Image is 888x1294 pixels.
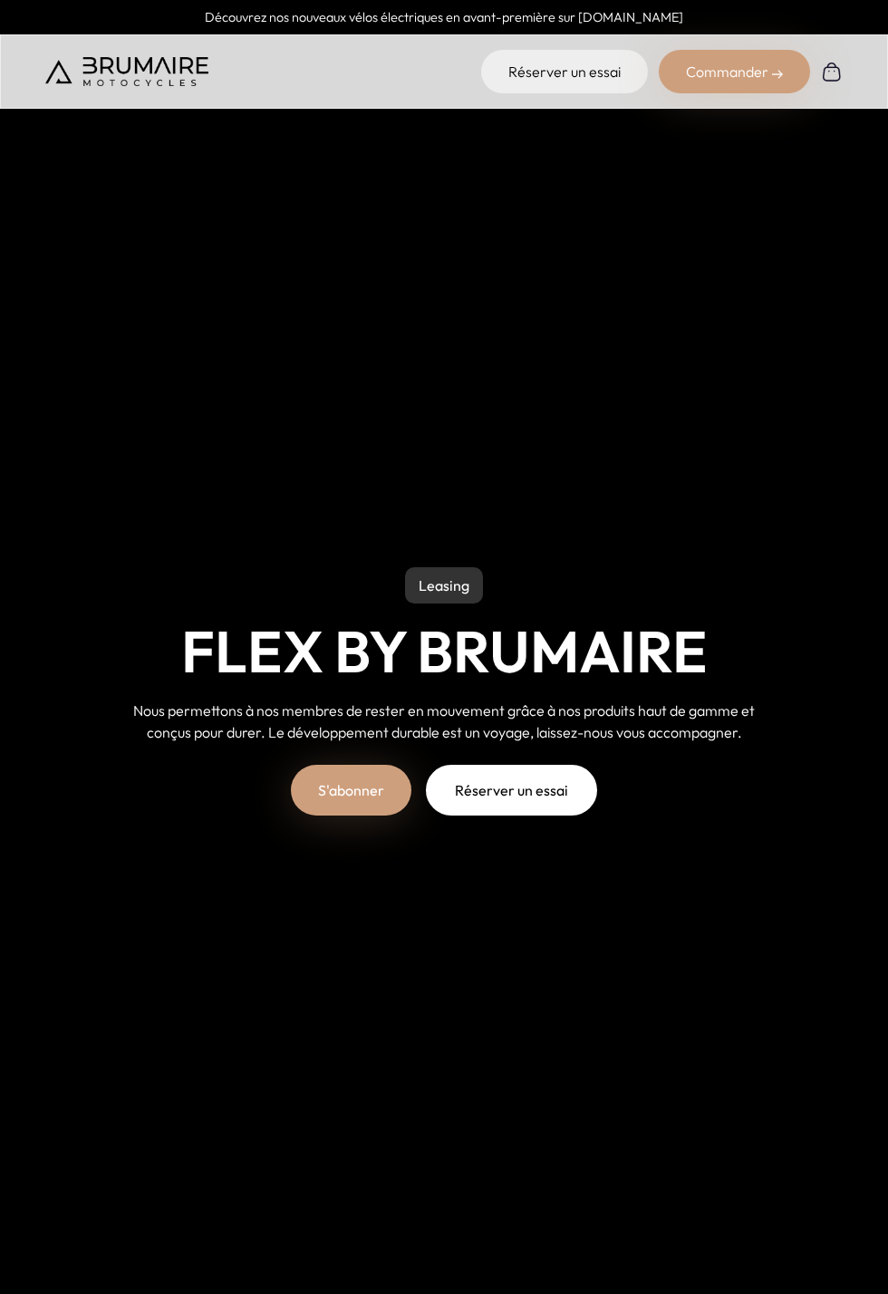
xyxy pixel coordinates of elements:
[291,765,411,816] a: S'abonner
[426,765,597,816] a: Réserver un essai
[821,61,843,82] img: Panier
[481,50,648,93] a: Réserver un essai
[772,69,783,80] img: right-arrow-2.png
[659,50,810,93] div: Commander
[181,618,708,685] h1: Flex by Brumaire
[45,57,208,86] img: Brumaire Motocycles
[133,701,755,741] span: Nous permettons à nos membres de rester en mouvement grâce à nos produits haut de gamme et conçus...
[405,567,483,604] p: Leasing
